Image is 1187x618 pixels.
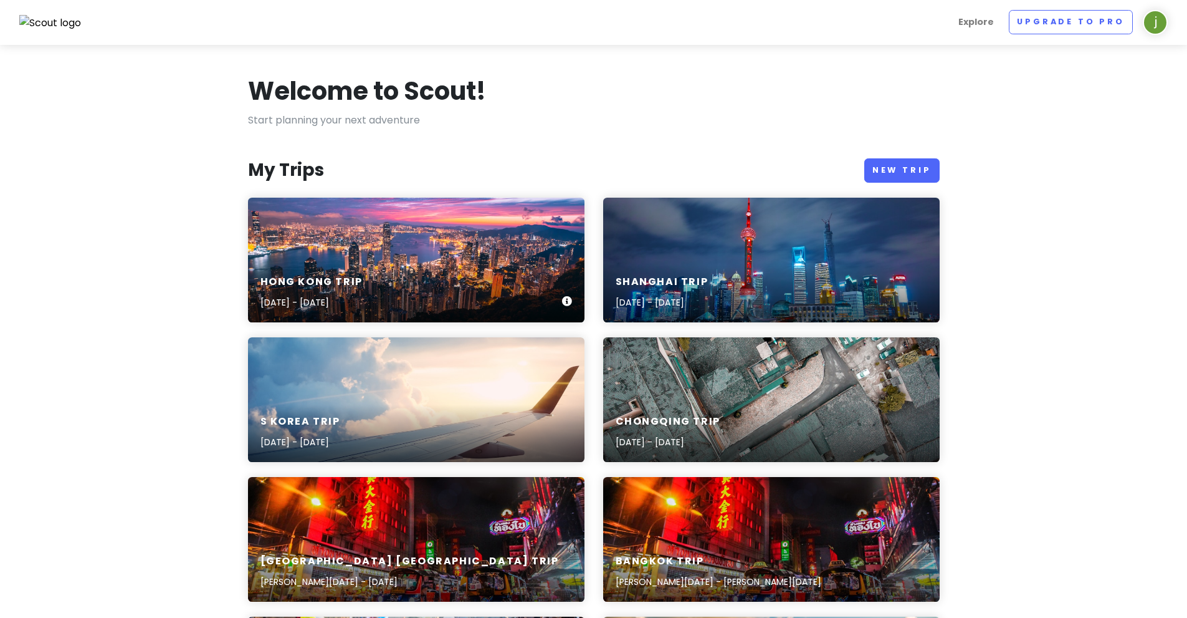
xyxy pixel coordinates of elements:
p: [PERSON_NAME][DATE] - [PERSON_NAME][DATE] [616,575,821,589]
h6: Bangkok Trip [616,555,821,568]
a: aerial photography of gray roofed housesChongqing Trip[DATE] - [DATE] [603,337,940,462]
img: Scout logo [19,15,82,31]
a: two auto rickshaw on the streetBangkok Trip[PERSON_NAME][DATE] - [PERSON_NAME][DATE] [603,477,940,602]
img: User profile [1143,10,1168,35]
h6: Hong Kong Trip [260,276,363,289]
a: Explore [953,10,999,34]
h6: [GEOGRAPHIC_DATA] [GEOGRAPHIC_DATA] Trip [260,555,559,568]
p: [DATE] - [DATE] [616,435,720,449]
p: [DATE] - [DATE] [260,296,363,309]
h3: My Trips [248,159,324,181]
a: architectural photograph of lighted city skyShanghai Trip[DATE] - [DATE] [603,198,940,322]
a: New Trip [864,158,940,183]
a: Upgrade to Pro [1009,10,1133,34]
p: [DATE] - [DATE] [616,296,708,309]
p: [PERSON_NAME][DATE] - [DATE] [260,575,559,589]
a: two auto rickshaw on the street[GEOGRAPHIC_DATA] [GEOGRAPHIC_DATA] Trip[PERSON_NAME][DATE] - [DATE] [248,477,584,602]
h6: S Korea Trip [260,415,340,428]
h1: Welcome to Scout! [248,75,486,107]
p: Start planning your next adventure [248,112,940,128]
h6: Shanghai Trip [616,276,708,289]
a: aerial photography of airlinerS Korea Trip[DATE] - [DATE] [248,337,584,462]
p: [DATE] - [DATE] [260,435,340,449]
a: aerial photography of city buildingsHong Kong Trip[DATE] - [DATE] [248,198,584,322]
h6: Chongqing Trip [616,415,720,428]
